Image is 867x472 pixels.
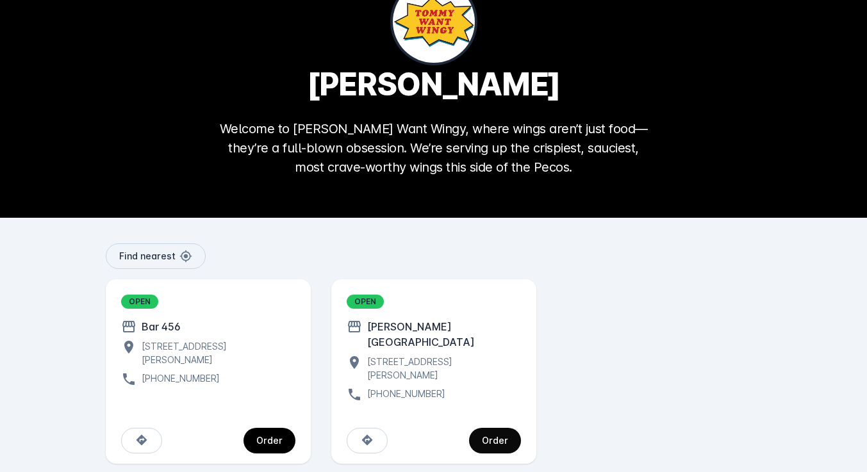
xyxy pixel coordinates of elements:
div: [PHONE_NUMBER] [136,371,220,387]
div: [STREET_ADDRESS][PERSON_NAME] [362,355,521,382]
div: [STREET_ADDRESS][PERSON_NAME] [136,339,295,366]
div: [PHONE_NUMBER] [362,387,445,402]
button: continue [244,428,295,453]
div: OPEN [347,295,384,309]
span: Find nearest [119,252,176,261]
div: Order [482,436,508,445]
div: Order [256,436,283,445]
div: [PERSON_NAME][GEOGRAPHIC_DATA] [362,319,521,350]
div: Bar 456 [136,319,181,334]
div: OPEN [121,295,158,309]
button: continue [469,428,521,453]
